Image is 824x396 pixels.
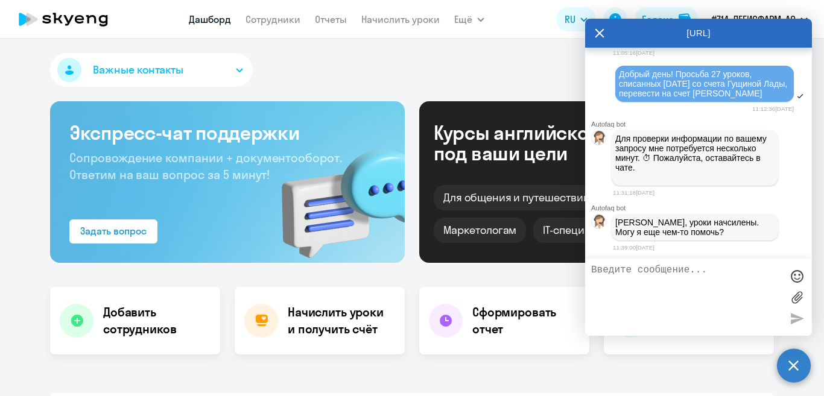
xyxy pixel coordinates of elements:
[613,244,654,251] time: 11:39:00[DATE]
[69,150,342,182] span: Сопровождение компании + документооборот. Ответим на ваш вопрос за 5 минут!
[50,53,253,87] button: Важные контакты
[556,7,596,31] button: RU
[315,13,347,25] a: Отчеты
[454,7,484,31] button: Ещё
[189,13,231,25] a: Дашборд
[613,49,654,56] time: 11:05:16[DATE]
[434,218,526,243] div: Маркетологам
[472,304,580,338] h4: Сформировать отчет
[533,218,637,243] div: IT-специалистам
[93,62,183,78] span: Важные контакты
[635,7,698,31] button: Балансbalance
[565,12,575,27] span: RU
[103,304,211,338] h4: Добавить сотрудников
[619,69,790,98] span: Добрый день! Просьба 27 уроков, списанных [DATE] со счета Гущиной Лады, перевести на счет [PERSON...
[69,121,385,145] h3: Экспресс-чат поддержки
[592,131,607,148] img: bot avatar
[80,224,147,238] div: Задать вопрос
[434,185,600,210] div: Для общения и путешествий
[434,122,640,163] div: Курсы английского под ваши цели
[752,105,794,112] time: 11:12:36[DATE]
[642,12,674,27] div: Баланс
[705,5,814,34] button: #714, ЛЕГИСФАРМ, АО
[679,13,691,25] img: balance
[615,218,775,237] p: [PERSON_NAME], уроки начсилены. Могу я еще чем-то помочь?
[711,12,796,27] p: #714, ЛЕГИСФАРМ, АО
[361,13,440,25] a: Начислить уроки
[288,304,393,338] h4: Начислить уроки и получить счёт
[246,13,300,25] a: Сотрудники
[69,219,157,244] button: Задать вопрос
[264,127,405,263] img: bg-img
[592,215,607,232] img: bot avatar
[591,204,812,212] div: Autofaq bot
[454,12,472,27] span: Ещё
[613,189,654,196] time: 11:31:18[DATE]
[615,134,775,182] p: Для проверки информации по вашему запросу мне потребуется несколько минут. ⏱ Пожалуйста, оставайт...
[788,288,806,306] label: Лимит 10 файлов
[591,121,812,128] div: Autofaq bot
